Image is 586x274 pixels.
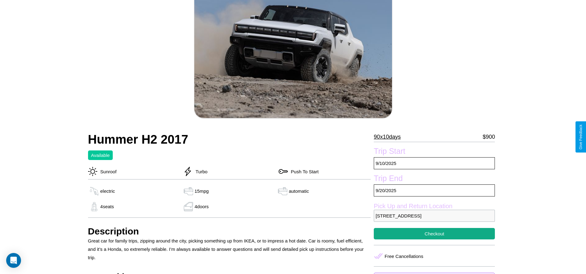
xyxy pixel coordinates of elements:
[288,167,319,176] p: Push To Start
[276,187,289,196] img: gas
[88,187,100,196] img: gas
[483,132,495,142] p: $ 900
[579,124,583,150] div: Give Feedback
[374,157,495,169] p: 9 / 10 / 2025
[88,237,371,262] p: Great car for family trips, zipping around the city, picking something up from IKEA, or to impres...
[385,252,423,260] p: Free Cancellations
[374,184,495,196] p: 9 / 20 / 2025
[195,202,209,211] p: 4 doors
[192,167,208,176] p: Turbo
[6,253,21,268] div: Open Intercom Messenger
[88,202,100,211] img: gas
[182,202,195,211] img: gas
[88,133,371,146] h2: Hummer H2 2017
[374,210,495,222] p: [STREET_ADDRESS]
[289,187,309,195] p: automatic
[374,174,495,184] label: Trip End
[182,187,195,196] img: gas
[100,187,115,195] p: electric
[97,167,117,176] p: Sunroof
[88,226,371,237] h3: Description
[374,228,495,239] button: Checkout
[195,187,209,195] p: 15 mpg
[374,132,401,142] p: 90 x 10 days
[100,202,114,211] p: 4 seats
[374,203,495,210] label: Pick Up and Return Location
[91,151,110,159] p: Available
[374,147,495,157] label: Trip Start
